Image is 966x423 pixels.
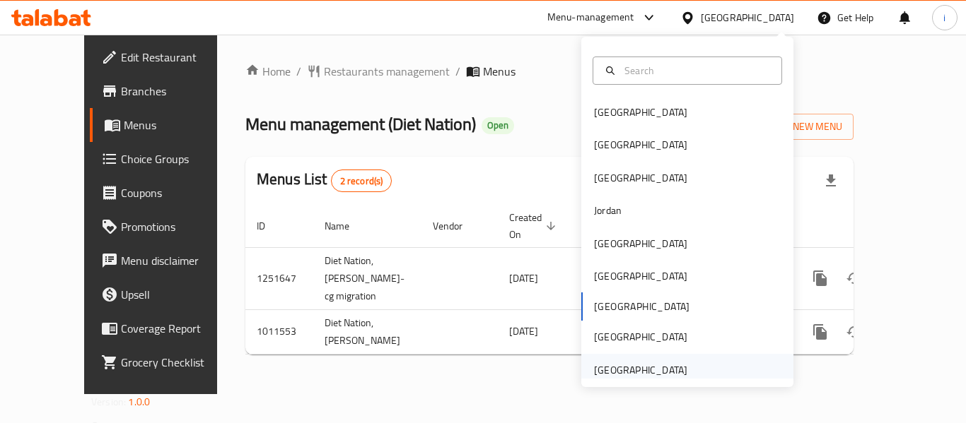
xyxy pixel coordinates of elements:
[594,362,687,378] div: [GEOGRAPHIC_DATA]
[121,252,234,269] span: Menu disclaimer
[509,269,538,287] span: [DATE]
[594,170,687,186] div: [GEOGRAPHIC_DATA]
[90,345,245,379] a: Grocery Checklist
[90,40,245,74] a: Edit Restaurant
[121,83,234,100] span: Branches
[482,119,514,131] span: Open
[257,169,392,192] h2: Menus List
[433,218,481,234] span: Vendor
[814,164,848,198] div: Export file
[744,114,854,140] button: Add New Menu
[594,268,687,284] div: [GEOGRAPHIC_DATA]
[755,118,842,136] span: Add New Menu
[837,315,871,349] button: Change Status
[90,74,245,108] a: Branches
[943,10,945,25] span: i
[121,320,234,337] span: Coverage Report
[837,261,871,295] button: Change Status
[245,309,313,354] td: 1011553
[245,63,854,80] nav: breadcrumb
[803,261,837,295] button: more
[245,108,476,140] span: Menu management ( Diet Nation )
[307,63,450,80] a: Restaurants management
[121,286,234,303] span: Upsell
[121,218,234,235] span: Promotions
[90,311,245,345] a: Coverage Report
[509,322,538,340] span: [DATE]
[594,105,687,120] div: [GEOGRAPHIC_DATA]
[128,393,150,411] span: 1.0.0
[701,10,794,25] div: [GEOGRAPHIC_DATA]
[547,9,634,26] div: Menu-management
[483,63,516,80] span: Menus
[90,278,245,311] a: Upsell
[90,210,245,244] a: Promotions
[803,315,837,349] button: more
[90,244,245,278] a: Menu disclaimer
[509,209,560,243] span: Created On
[296,63,301,80] li: /
[332,174,392,188] span: 2 record(s)
[619,63,773,78] input: Search
[245,247,313,309] td: 1251647
[90,108,245,142] a: Menus
[313,247,421,309] td: Diet Nation, [PERSON_NAME]-cg migration
[121,354,234,371] span: Grocery Checklist
[121,184,234,201] span: Coupons
[257,218,284,234] span: ID
[91,393,126,411] span: Version:
[325,218,368,234] span: Name
[324,63,450,80] span: Restaurants management
[455,63,460,80] li: /
[594,137,687,153] div: [GEOGRAPHIC_DATA]
[121,49,234,66] span: Edit Restaurant
[121,150,234,167] span: Choice Groups
[482,117,514,134] div: Open
[313,309,421,354] td: Diet Nation, [PERSON_NAME]
[90,176,245,210] a: Coupons
[124,117,234,133] span: Menus
[594,329,687,345] div: [GEOGRAPHIC_DATA]
[594,203,622,218] div: Jordan
[594,236,687,251] div: [GEOGRAPHIC_DATA]
[245,63,291,80] a: Home
[90,142,245,176] a: Choice Groups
